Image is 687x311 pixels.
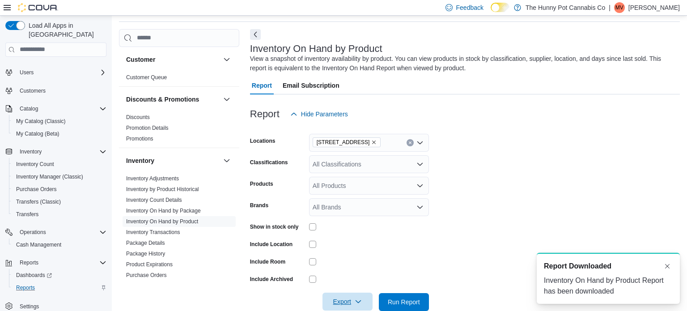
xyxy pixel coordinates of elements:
[13,128,63,139] a: My Catalog (Beta)
[126,229,180,236] span: Inventory Transactions
[13,159,58,170] a: Inventory Count
[16,241,61,248] span: Cash Management
[13,209,42,220] a: Transfers
[9,183,110,196] button: Purchase Orders
[9,196,110,208] button: Transfers (Classic)
[407,139,414,146] button: Clear input
[126,135,153,142] span: Promotions
[126,124,169,132] span: Promotion Details
[13,171,87,182] a: Inventory Manager (Classic)
[9,269,110,281] a: Dashboards
[13,116,69,127] a: My Catalog (Classic)
[13,184,60,195] a: Purchase Orders
[9,170,110,183] button: Inventory Manager (Classic)
[317,138,370,147] span: [STREET_ADDRESS]
[287,105,352,123] button: Hide Parameters
[126,55,220,64] button: Customer
[250,258,285,265] label: Include Room
[16,272,52,279] span: Dashboards
[250,109,280,119] h3: Report
[20,105,38,112] span: Catalog
[16,146,45,157] button: Inventory
[126,156,220,165] button: Inventory
[126,95,220,104] button: Discounts & Promotions
[16,130,59,137] span: My Catalog (Beta)
[250,241,293,248] label: Include Location
[16,257,42,268] button: Reports
[13,196,106,207] span: Transfers (Classic)
[491,3,509,12] input: Dark Mode
[119,173,239,306] div: Inventory
[13,282,106,293] span: Reports
[126,186,199,193] span: Inventory by Product Historical
[126,208,201,214] a: Inventory On Hand by Package
[221,54,232,65] button: Customer
[456,3,483,12] span: Feedback
[615,2,623,13] span: MV
[126,156,154,165] h3: Inventory
[250,202,268,209] label: Brands
[283,77,339,94] span: Email Subscription
[13,159,106,170] span: Inventory Count
[13,171,106,182] span: Inventory Manager (Classic)
[16,67,37,78] button: Users
[126,55,155,64] h3: Customer
[9,208,110,221] button: Transfers
[126,197,182,203] a: Inventory Count Details
[126,251,165,257] a: Package History
[9,281,110,294] button: Reports
[16,161,54,168] span: Inventory Count
[126,250,165,257] span: Package History
[126,95,199,104] h3: Discounts & Promotions
[416,139,424,146] button: Open list of options
[13,239,65,250] a: Cash Management
[250,223,299,230] label: Show in stock only
[13,116,106,127] span: My Catalog (Classic)
[13,128,106,139] span: My Catalog (Beta)
[126,239,165,247] span: Package Details
[16,103,42,114] button: Catalog
[16,85,49,96] a: Customers
[126,261,173,268] span: Product Expirations
[20,259,38,266] span: Reports
[9,115,110,128] button: My Catalog (Classic)
[13,184,106,195] span: Purchase Orders
[25,21,106,39] span: Load All Apps in [GEOGRAPHIC_DATA]
[126,218,198,225] a: Inventory On Hand by Product
[126,114,150,120] a: Discounts
[544,275,673,297] div: Inventory On Hand by Product Report has been downloaded
[221,94,232,105] button: Discounts & Promotions
[126,175,179,182] a: Inventory Adjustments
[221,155,232,166] button: Inventory
[126,74,167,81] span: Customer Queue
[250,180,273,187] label: Products
[9,239,110,251] button: Cash Management
[322,293,373,311] button: Export
[250,43,382,54] h3: Inventory On Hand by Product
[544,261,611,272] span: Report Downloaded
[126,229,180,235] a: Inventory Transactions
[16,85,106,96] span: Customers
[126,272,167,279] span: Purchase Orders
[9,158,110,170] button: Inventory Count
[250,29,261,40] button: Next
[614,2,625,13] div: Maly Vang
[2,256,110,269] button: Reports
[20,69,34,76] span: Users
[13,239,106,250] span: Cash Management
[371,140,377,145] button: Remove 334 Wellington Rd from selection in this group
[16,257,106,268] span: Reports
[416,204,424,211] button: Open list of options
[13,270,55,281] a: Dashboards
[252,77,272,94] span: Report
[126,196,182,204] span: Inventory Count Details
[416,182,424,189] button: Open list of options
[544,261,673,272] div: Notification
[250,276,293,283] label: Include Archived
[2,66,110,79] button: Users
[609,2,611,13] p: |
[126,207,201,214] span: Inventory On Hand by Package
[16,173,83,180] span: Inventory Manager (Classic)
[126,125,169,131] a: Promotion Details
